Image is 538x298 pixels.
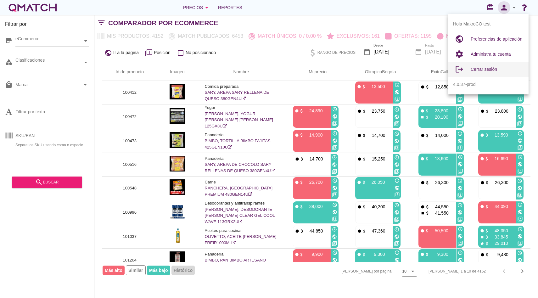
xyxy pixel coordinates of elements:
p: 41,550 [430,210,449,216]
i: public [395,90,400,95]
i: access_time [395,250,400,255]
i: public [458,234,463,239]
i: filter_4 [518,216,523,222]
span: Histórico [171,266,195,275]
i: fiber_manual_record [357,133,362,138]
div: [PERSON_NAME] por página [279,262,417,280]
i: filter_1 [518,145,523,150]
p: 100473 [109,138,150,144]
span: Cerrar sesión [471,67,497,72]
p: 100996 [109,209,150,216]
span: Más bajo [147,266,170,275]
span: Hola MakroCO test [453,21,490,27]
i: attach_money [425,205,430,209]
i: filter_4 [332,121,337,126]
i: attach_money [425,156,429,161]
i: filter_1 [332,216,337,222]
a: RANCHERA, [GEOGRAPHIC_DATA] PREMIUM 480GEN14U [205,186,273,197]
i: fiber_manual_record [420,180,425,185]
img: 100548_589.jpg [170,179,185,195]
a: white-qmatch-logo [8,1,58,14]
p: 14,700 [367,132,385,138]
i: access_time [458,250,463,255]
i: stop [420,211,425,216]
i: person [498,3,510,12]
i: access_time [518,227,523,232]
i: fiber_manual_record [357,252,361,257]
img: 100996_589.jpg [170,204,185,219]
i: public [332,234,337,239]
p: Desodorantes y antitranspirantes [205,200,278,206]
i: public [332,210,337,215]
i: public [518,234,523,239]
p: 20,100 [429,114,448,120]
p: 13,600 [429,155,448,162]
p: Carne [205,179,278,185]
i: attach_money [425,180,430,185]
a: [PERSON_NAME], YOGUR [PERSON_NAME] [PERSON_NAME] 125GX8U [205,111,273,128]
p: 14,700 [304,156,323,162]
i: public [104,49,112,57]
p: 9,300 [366,251,385,257]
span: Posición [154,49,171,56]
i: public [453,33,466,45]
i: filter_2 [332,169,337,174]
i: date_range [363,48,371,56]
i: filter_4 [518,169,523,174]
i: attach_money [485,235,489,239]
h3: Filtrar por [5,20,89,31]
p: 15,250 [367,156,385,162]
i: access_time [394,131,399,136]
i: attach_money [425,115,429,120]
i: access_time [517,178,522,183]
p: 26,300 [490,179,508,186]
i: star [480,241,485,246]
i: filter_1 [518,241,523,246]
i: fiber_manual_record [480,228,485,233]
i: fiber_manual_record [357,229,362,233]
input: Desde [373,47,407,57]
img: 100473_589.jpg [170,132,185,148]
th: Mi precio: Not sorted. Activate to sort ascending. [285,63,345,81]
i: logout [453,63,466,76]
i: attach_money [362,205,367,209]
p: Aceites para cocinar [205,228,278,234]
i: fiber_manual_record [357,157,362,161]
i: access_time [395,178,400,183]
p: Panadería [205,251,278,257]
i: filter_3 [517,121,522,126]
p: 16,690 [489,155,508,162]
span: No posicionado [186,49,216,56]
i: fiber_manual_record [420,205,425,209]
h2: Comparador por eCommerce [108,18,218,28]
i: stop [420,115,425,120]
i: category [5,58,13,66]
i: attach_money [299,109,304,113]
i: fiber_manual_record [480,204,485,209]
i: attach_money [485,204,489,209]
i: attach_money [485,180,490,185]
i: access_time [332,155,337,160]
span: Ir a la página [113,49,139,56]
th: Id de producto: Not sorted. [102,63,158,81]
i: access_time [458,107,463,112]
p: Comida preparada [205,83,278,90]
i: filter_3 [457,193,462,198]
i: fiber_manual_record [420,252,425,257]
i: public [517,114,522,119]
i: filter_2 [457,145,462,150]
i: arrow_drop_down [409,267,417,275]
i: access_time [457,131,462,136]
span: Reportes [218,4,242,11]
img: 101204_589.jpg [170,251,185,267]
p: 39,000 [304,203,323,210]
i: filter_3 [394,241,399,246]
i: fiber_manual_record [420,109,425,113]
p: 14,900 [304,132,323,138]
p: 23,800 [490,108,508,114]
img: 101037_589.jpg [170,228,185,244]
i: filter_3 [395,97,400,102]
p: 47,360 [367,228,385,234]
i: filter_2 [517,193,522,198]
